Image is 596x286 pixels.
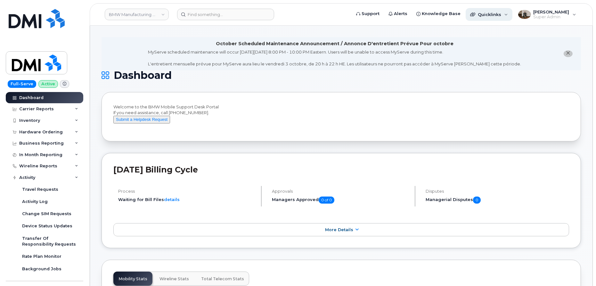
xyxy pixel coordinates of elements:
a: Submit a Helpdesk Request [113,117,170,122]
h4: Approvals [272,189,409,194]
div: MyServe scheduled maintenance will occur [DATE][DATE] 8:00 PM - 10:00 PM Eastern. Users will be u... [148,49,521,67]
span: More Details [325,227,353,232]
div: October Scheduled Maintenance Announcement / Annonce D'entretient Prévue Pour octobre [216,40,453,47]
li: Waiting for Bill Files [118,197,256,203]
span: 0 of 0 [319,197,334,204]
span: 0 [473,197,481,204]
button: Submit a Helpdesk Request [113,116,170,124]
span: Wireline Stats [159,276,189,282]
h5: Managers Approved [272,197,409,204]
iframe: Messenger Launcher [568,258,591,281]
h5: Managerial Disputes [426,197,569,204]
h2: [DATE] Billing Cycle [113,165,569,174]
a: details [164,197,180,202]
span: Dashboard [114,71,172,80]
h4: Disputes [426,189,569,194]
div: Welcome to the BMW Mobile Support Desk Portal If you need assistance, call [PHONE_NUMBER]. [113,104,569,130]
h4: Process [118,189,256,194]
span: Total Telecom Stats [201,276,244,282]
button: close notification [564,50,573,57]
